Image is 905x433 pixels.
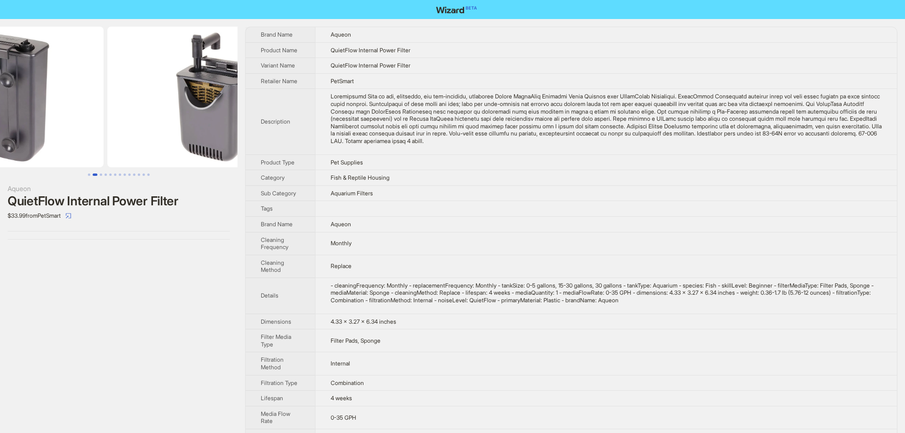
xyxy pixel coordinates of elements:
[261,31,293,38] span: Brand Name
[261,221,293,228] span: Brand Name
[8,194,230,208] div: QuietFlow Internal Power Filter
[331,62,410,69] span: QuietFlow Internal Power Filter
[331,414,356,421] span: 0-35 GPH
[143,173,145,176] button: Go to slide 12
[133,173,135,176] button: Go to slide 10
[261,174,285,181] span: Category
[109,173,112,176] button: Go to slide 5
[147,173,150,176] button: Go to slide 13
[261,62,295,69] span: Variant Name
[261,395,283,402] span: Lifespan
[261,333,291,348] span: Filter Media Type
[331,360,350,367] span: Internal
[261,379,297,386] span: Filtration Type
[8,183,230,194] div: Aqueon
[331,159,363,166] span: Pet Supplies
[138,173,140,176] button: Go to slide 11
[261,190,296,197] span: Sub Category
[331,318,396,325] span: 4.33 x 3.27 x 6.34 inches
[331,221,351,228] span: Aqueon
[8,208,230,223] div: $33.99 from PetSmart
[114,173,116,176] button: Go to slide 6
[261,77,297,85] span: Retailer Name
[261,47,297,54] span: Product Name
[93,173,97,176] button: Go to slide 2
[261,118,290,125] span: Description
[261,292,278,299] span: Details
[261,159,295,166] span: Product Type
[105,173,107,176] button: Go to slide 4
[331,262,352,269] span: Replace
[88,173,90,176] button: Go to slide 1
[331,379,364,386] span: Combination
[331,93,882,144] div: Description Easy to use, efficient, and eco-friendly, describes Aqueon QuietFlow Internal Power F...
[261,410,290,425] span: Media Flow Rate
[331,31,351,38] span: Aqueon
[261,259,284,274] span: Cleaning Method
[100,173,102,176] button: Go to slide 3
[261,318,291,325] span: Dimensions
[331,282,882,304] div: - cleaningFrequency: Monthly - replacementFrequency: Monthly - tankSize: 0-5 gallons, 15-30 gallo...
[124,173,126,176] button: Go to slide 8
[261,236,288,251] span: Cleaning Frequency
[331,174,390,181] span: Fish & Reptile Housing
[119,173,121,176] button: Go to slide 7
[331,190,373,197] span: Aquarium Filters
[331,395,352,402] span: 4 weeks
[107,27,320,167] img: QuietFlow Internal Power Filter QuietFlow Internal Power Filter image 3
[128,173,131,176] button: Go to slide 9
[66,213,71,219] span: select
[331,240,352,247] span: Monthly
[331,47,410,54] span: QuietFlow Internal Power Filter
[331,337,381,344] span: Filter Pads, Sponge
[261,205,273,212] span: Tags
[331,77,354,85] span: PetSmart
[261,356,284,371] span: Filtration Method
